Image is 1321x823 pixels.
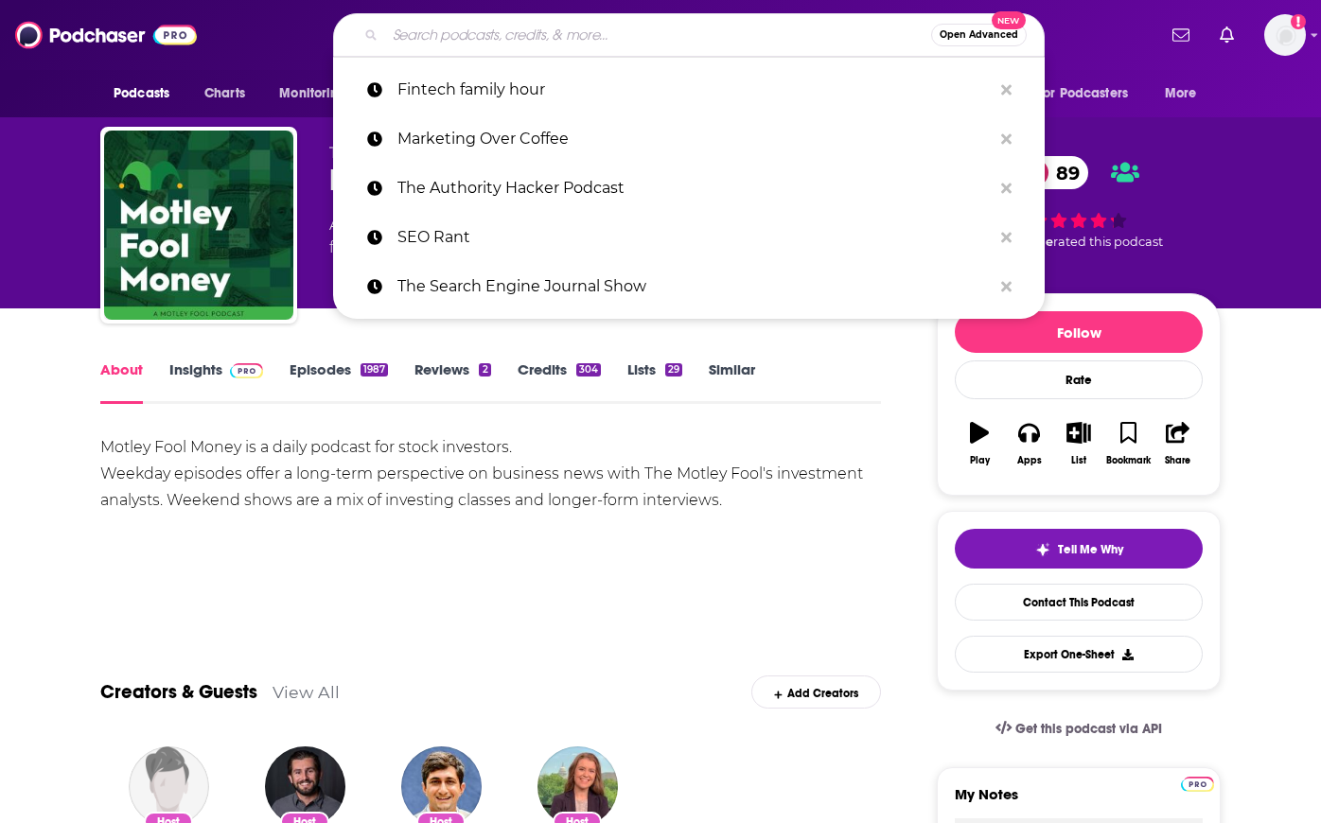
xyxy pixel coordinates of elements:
[1017,455,1042,466] div: Apps
[329,214,874,259] div: A daily podcast
[1054,410,1103,478] button: List
[1018,156,1089,189] a: 89
[15,17,197,53] img: Podchaser - Follow, Share and Rate Podcasts
[1025,76,1155,112] button: open menu
[192,76,256,112] a: Charts
[114,80,169,107] span: Podcasts
[1165,19,1197,51] a: Show notifications dropdown
[1058,542,1123,557] span: Tell Me Why
[1106,455,1151,466] div: Bookmark
[414,360,490,404] a: Reviews2
[937,144,1221,261] div: 89 4 peoplerated this podcast
[1264,14,1306,56] img: User Profile
[955,360,1203,399] div: Rate
[751,675,881,709] div: Add Creators
[204,80,245,107] span: Charts
[1264,14,1306,56] button: Show profile menu
[397,114,992,164] p: Marketing Over Coffee
[970,455,990,466] div: Play
[100,680,257,704] a: Creators & Guests
[266,76,371,112] button: open menu
[397,213,992,262] p: SEO Rant
[955,584,1203,621] a: Contact This Podcast
[518,360,601,404] a: Credits304
[333,213,1045,262] a: SEO Rant
[100,434,881,514] div: Motley Fool Money is a daily podcast for stock investors. Weekday episodes offer a long-term pers...
[333,114,1045,164] a: Marketing Over Coffee
[1015,721,1162,737] span: Get this podcast via API
[397,164,992,213] p: The Authority Hacker Podcast
[955,529,1203,569] button: tell me why sparkleTell Me Why
[1004,410,1053,478] button: Apps
[1181,774,1214,792] a: Pro website
[1053,235,1163,249] span: rated this podcast
[992,11,1026,29] span: New
[1212,19,1242,51] a: Show notifications dropdown
[665,363,682,376] div: 29
[1264,14,1306,56] span: Logged in as patiencebaldacci
[230,363,263,378] img: Podchaser Pro
[955,785,1203,818] label: My Notes
[1165,80,1197,107] span: More
[329,236,874,259] span: featuring
[1103,410,1153,478] button: Bookmark
[361,363,388,376] div: 1987
[100,360,143,404] a: About
[397,65,992,114] p: Fintech family hour
[931,24,1027,46] button: Open AdvancedNew
[576,363,601,376] div: 304
[397,262,992,311] p: The Search Engine Journal Show
[1152,76,1221,112] button: open menu
[479,363,490,376] div: 2
[980,706,1177,752] a: Get this podcast via API
[333,13,1045,57] div: Search podcasts, credits, & more...
[279,80,346,107] span: Monitoring
[1071,455,1086,466] div: List
[1291,14,1306,29] svg: Add a profile image
[169,360,263,404] a: InsightsPodchaser Pro
[104,131,293,320] img: Motley Fool Money
[1181,777,1214,792] img: Podchaser Pro
[955,311,1203,353] button: Follow
[333,164,1045,213] a: The Authority Hacker Podcast
[955,636,1203,673] button: Export One-Sheet
[1035,542,1050,557] img: tell me why sparkle
[1037,156,1089,189] span: 89
[955,410,1004,478] button: Play
[333,262,1045,311] a: The Search Engine Journal Show
[385,20,931,50] input: Search podcasts, credits, & more...
[100,76,194,112] button: open menu
[940,30,1018,40] span: Open Advanced
[273,682,340,702] a: View All
[709,360,755,404] a: Similar
[1165,455,1190,466] div: Share
[1037,80,1128,107] span: For Podcasters
[329,144,455,162] span: The Motley Fool
[1154,410,1203,478] button: Share
[290,360,388,404] a: Episodes1987
[333,65,1045,114] a: Fintech family hour
[627,360,682,404] a: Lists29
